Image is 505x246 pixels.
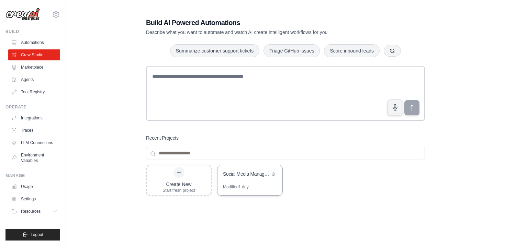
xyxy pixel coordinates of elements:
button: Delete project [270,171,277,177]
button: Get new suggestions [384,45,401,57]
p: Describe what you want to automate and watch AI create intelligent workflows for you [146,29,377,36]
button: Score inbound leads [324,44,380,57]
h3: Recent Projects [146,134,179,141]
img: Logo [5,8,40,21]
a: Settings [8,194,60,204]
a: Usage [8,181,60,192]
h1: Build AI Powered Automations [146,18,377,27]
button: Resources [8,206,60,217]
button: Summarize customer support tickets [170,44,259,57]
iframe: Chat Widget [471,213,505,246]
a: Environment Variables [8,150,60,166]
a: Integrations [8,113,60,124]
div: Manage [5,173,60,178]
a: Traces [8,125,60,136]
div: Create New [162,181,195,188]
div: Modified 1 day [223,184,249,190]
a: Marketplace [8,62,60,73]
button: Click to speak your automation idea [387,99,403,115]
a: Tool Registry [8,86,60,97]
div: Operate [5,104,60,110]
div: Build [5,29,60,34]
div: Start fresh project [162,188,195,193]
div: Social Media Management Hub [223,171,270,177]
a: LLM Connections [8,137,60,148]
a: Automations [8,37,60,48]
button: Logout [5,229,60,241]
span: Resources [21,209,41,214]
a: Crew Studio [8,49,60,60]
a: Agents [8,74,60,85]
span: Logout [31,232,43,237]
button: Triage GitHub issues [263,44,320,57]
